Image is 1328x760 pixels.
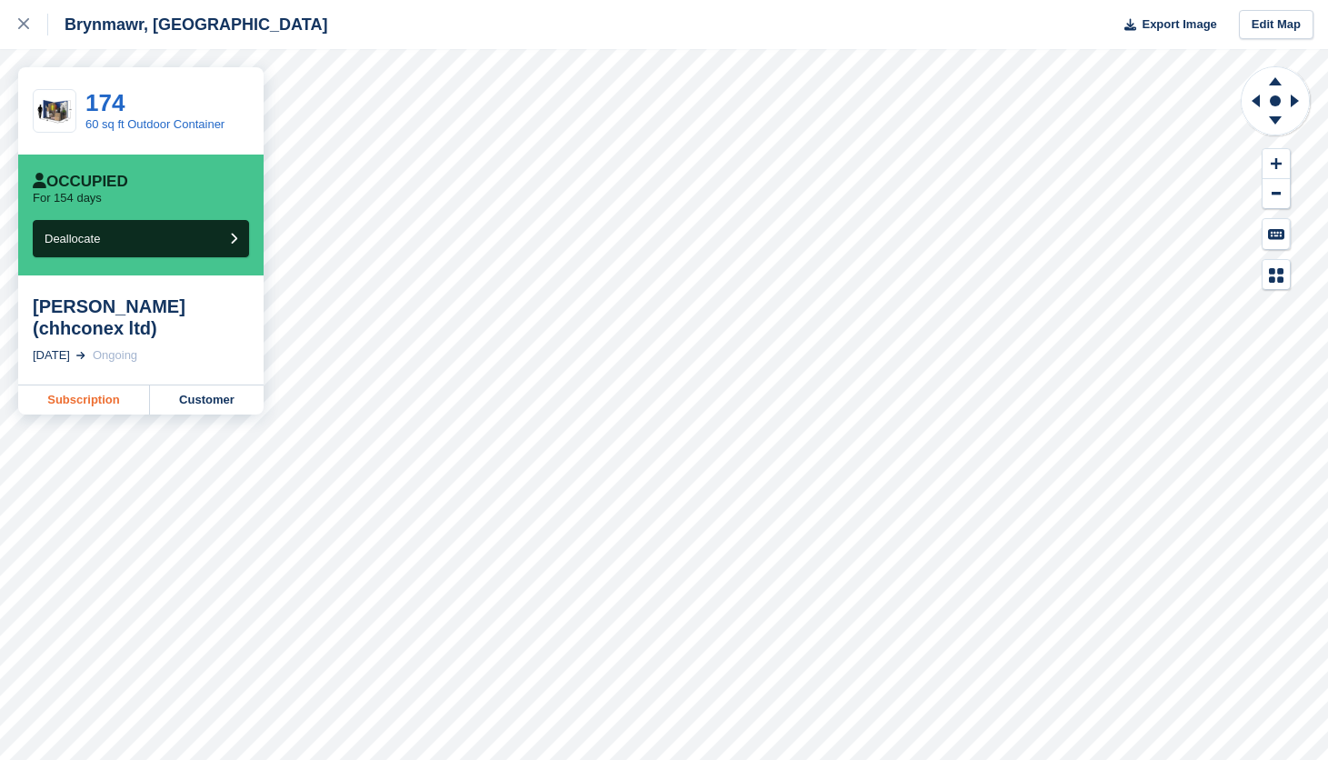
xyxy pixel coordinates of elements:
button: Keyboard Shortcuts [1263,219,1290,249]
span: Export Image [1142,15,1216,34]
button: Map Legend [1263,260,1290,290]
img: arrow-right-light-icn-cde0832a797a2874e46488d9cf13f60e5c3a73dbe684e267c42b8395dfbc2abf.svg [76,352,85,359]
p: For 154 days [33,191,102,205]
a: Edit Map [1239,10,1313,40]
img: 60-sqft-container.jpg [34,95,75,127]
a: Subscription [18,385,150,415]
button: Zoom In [1263,149,1290,179]
button: Zoom Out [1263,179,1290,209]
button: Deallocate [33,220,249,257]
span: Deallocate [45,232,100,245]
div: [PERSON_NAME] (chhconex ltd) [33,295,249,339]
div: Brynmawr, [GEOGRAPHIC_DATA] [48,14,327,35]
a: Customer [150,385,264,415]
div: Occupied [33,173,128,191]
a: 174 [85,89,125,116]
div: Ongoing [93,346,137,365]
div: [DATE] [33,346,70,365]
button: Export Image [1113,10,1217,40]
a: 60 sq ft Outdoor Container [85,117,225,131]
